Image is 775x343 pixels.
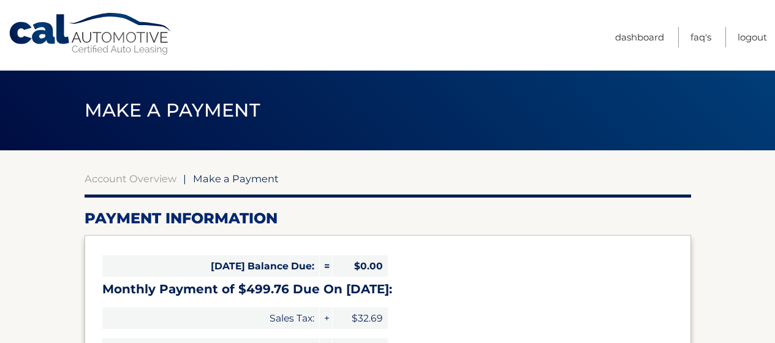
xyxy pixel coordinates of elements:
[333,307,388,329] span: $32.69
[738,27,767,47] a: Logout
[333,255,388,277] span: $0.00
[85,172,176,185] a: Account Overview
[193,172,279,185] span: Make a Payment
[85,209,691,228] h2: Payment Information
[690,27,711,47] a: FAQ's
[320,255,332,277] span: =
[85,99,260,121] span: Make a Payment
[183,172,186,185] span: |
[615,27,664,47] a: Dashboard
[320,307,332,329] span: +
[102,255,319,277] span: [DATE] Balance Due:
[102,282,673,297] h3: Monthly Payment of $499.76 Due On [DATE]:
[8,12,173,56] a: Cal Automotive
[102,307,319,329] span: Sales Tax:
